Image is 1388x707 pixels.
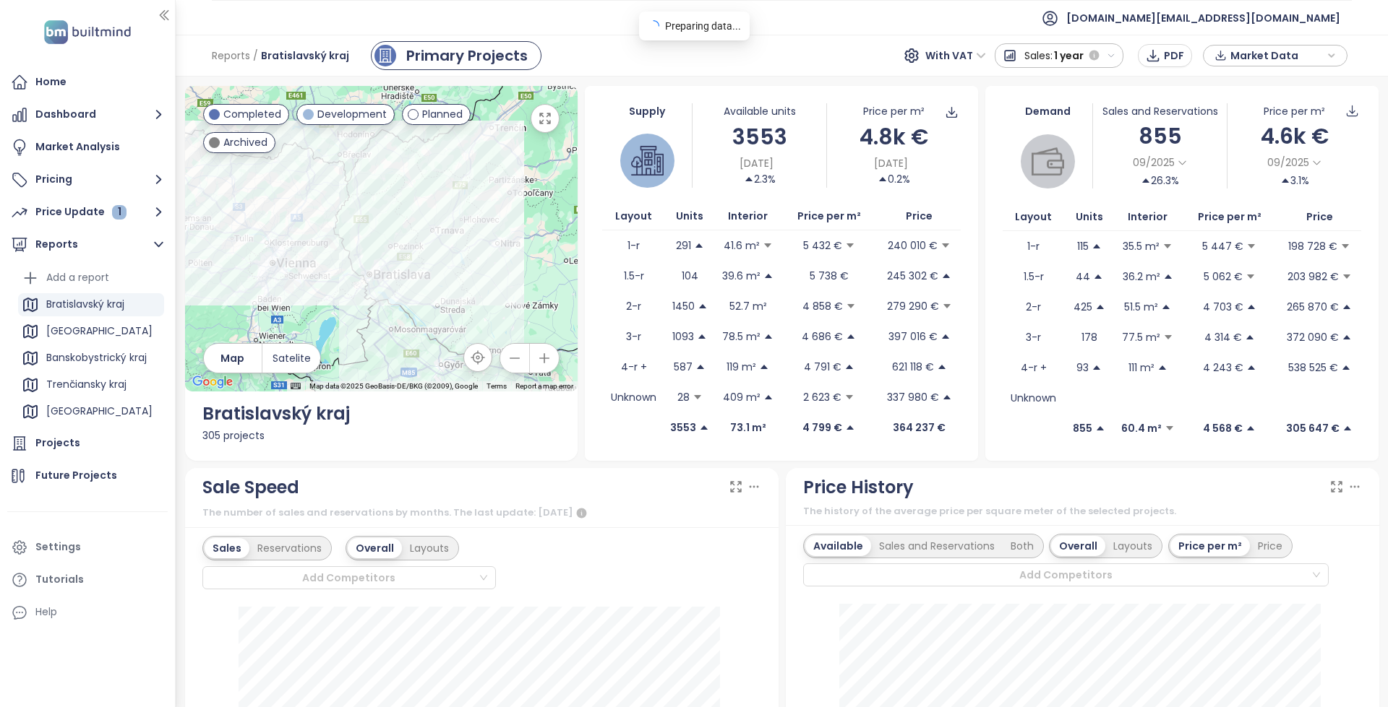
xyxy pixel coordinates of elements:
[1163,332,1173,342] span: caret-down
[694,240,704,251] span: caret-up
[937,362,947,372] span: caret-up
[763,392,774,402] span: caret-up
[602,261,664,291] td: 1.5-r
[7,565,168,594] a: Tutorials
[715,202,781,230] th: Interior
[631,144,664,177] img: house
[602,382,664,412] td: Unknown
[674,359,693,375] p: 587
[863,103,925,119] div: Price per m²
[887,298,939,314] p: 279 290 €
[422,106,463,122] span: Planned
[249,538,330,558] div: Reservations
[1340,241,1350,251] span: caret-down
[1066,1,1340,35] span: [DOMAIN_NAME][EMAIL_ADDRESS][DOMAIN_NAME]
[693,392,703,402] span: caret-down
[202,474,299,501] div: Sale Speed
[18,320,164,343] div: [GEOGRAPHIC_DATA]
[665,202,715,230] th: Units
[1123,238,1160,254] p: 35.5 m²
[202,428,561,443] div: 305 projects
[205,538,249,558] div: Sales
[1054,43,1084,69] span: 1 year
[942,301,952,311] span: caret-down
[1161,302,1171,312] span: caret-up
[1141,173,1179,188] div: 26.3%
[803,389,841,405] p: 2 623 €
[1164,48,1184,64] span: PDF
[1342,272,1352,282] span: caret-down
[46,402,153,420] div: [GEOGRAPHIC_DATA]
[602,202,664,230] th: Layout
[1077,238,1089,254] p: 115
[763,271,774,281] span: caret-up
[1280,173,1309,188] div: 3.1%
[1003,383,1064,413] td: Unknown
[1203,360,1243,376] p: 4 243 €
[1003,292,1064,322] td: 2-r
[1288,238,1337,254] p: 198 728 €
[941,271,951,281] span: caret-up
[995,43,1124,68] button: Sales:1 year
[1202,238,1243,254] p: 5 447 €
[7,133,168,162] a: Market Analysis
[1277,203,1362,231] th: Price
[1170,536,1250,556] div: Price per m²
[515,382,573,390] a: Report a map error
[1003,322,1064,352] td: 3-r
[18,373,164,396] div: Trenčiansky kraj
[682,268,698,284] p: 104
[189,373,236,391] img: Google
[941,331,951,342] span: caret-up
[665,20,741,32] span: Preparing data...
[1286,420,1340,436] p: 305 647 €
[46,376,127,394] div: Trenčiansky kraj
[802,329,843,344] p: 4 686 €
[1203,420,1243,436] p: 4 568 €
[1264,103,1325,119] div: Price per m²
[942,392,952,402] span: caret-up
[759,362,769,372] span: caret-up
[1162,241,1173,251] span: caret-down
[1123,269,1160,285] p: 36.2 m²
[602,291,664,321] td: 2-r
[253,43,258,69] span: /
[695,362,706,372] span: caret-up
[1287,329,1339,345] p: 372 090 €
[35,203,127,221] div: Price Update
[724,238,760,253] p: 41.6 m²
[46,269,109,287] div: Add a report
[740,155,774,171] span: [DATE]
[1064,203,1113,231] th: Units
[1246,423,1256,433] span: caret-up
[1287,299,1339,315] p: 265 870 €
[1157,363,1168,373] span: caret-up
[18,293,164,316] div: Bratislavský kraj
[371,41,541,70] a: primary
[672,298,695,314] p: 1450
[1032,145,1064,178] img: wallet
[18,347,164,370] div: Banskobystrický kraj
[204,344,262,373] button: Map
[846,301,856,311] span: caret-down
[805,536,871,556] div: Available
[1003,103,1092,119] div: Demand
[844,392,854,402] span: caret-down
[1093,272,1103,282] span: caret-up
[670,420,696,435] p: 3553
[803,474,914,501] div: Price History
[602,352,664,382] td: 4-r +
[602,230,664,261] td: 1-r
[722,329,761,344] p: 78.5 m²
[1124,299,1158,315] p: 51.5 m²
[729,298,767,314] p: 52.7 m²
[647,19,660,32] span: loading
[1141,175,1151,186] span: caret-up
[18,400,164,423] div: [GEOGRAPHIC_DATA]
[35,467,117,485] div: Future Projects
[941,240,951,251] span: caret-down
[46,295,124,313] div: Bratislavský kraj
[1211,45,1340,66] div: button
[802,298,843,314] p: 4 858 €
